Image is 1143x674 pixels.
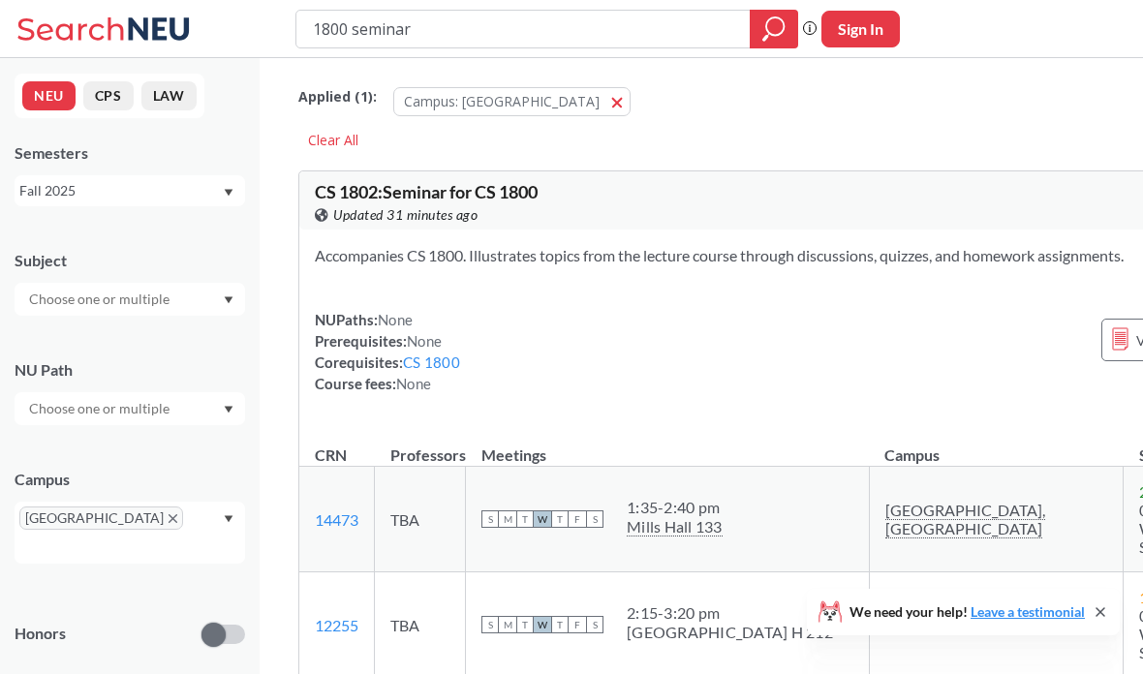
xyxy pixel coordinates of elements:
[315,510,358,529] a: 14473
[551,616,569,633] span: T
[15,502,245,564] div: [GEOGRAPHIC_DATA]X to remove pillDropdown arrow
[224,406,233,414] svg: Dropdown arrow
[315,181,538,202] span: CS 1802 : Seminar for CS 1800
[378,311,413,328] span: None
[224,296,233,304] svg: Dropdown arrow
[15,469,245,490] div: Campus
[224,515,233,523] svg: Dropdown arrow
[569,616,586,633] span: F
[15,359,245,381] div: NU Path
[499,510,516,528] span: M
[850,605,1085,619] span: We need your help!
[15,175,245,206] div: Fall 2025Dropdown arrow
[586,616,603,633] span: S
[15,623,66,645] p: Honors
[169,514,177,523] svg: X to remove pill
[466,425,870,467] th: Meetings
[393,87,631,116] button: Campus: [GEOGRAPHIC_DATA]
[627,498,723,517] div: 1:35 - 2:40 pm
[311,13,736,46] input: Class, professor, course number, "phrase"
[407,332,442,350] span: None
[315,309,460,394] div: NUPaths: Prerequisites: Corequisites: Course fees:
[19,180,222,201] div: Fall 2025
[499,616,516,633] span: M
[481,616,499,633] span: S
[750,10,798,48] div: magnifying glass
[15,283,245,316] div: Dropdown arrow
[569,510,586,528] span: F
[375,467,466,572] td: TBA
[534,616,551,633] span: W
[19,288,182,311] input: Choose one or multiple
[971,603,1085,620] a: Leave a testimonial
[516,616,534,633] span: T
[224,189,233,197] svg: Dropdown arrow
[516,510,534,528] span: T
[396,375,431,392] span: None
[404,92,600,110] span: Campus: [GEOGRAPHIC_DATA]
[15,142,245,164] div: Semesters
[869,425,1123,467] th: Campus
[627,603,833,623] div: 2:15 - 3:20 pm
[315,444,347,466] div: CRN
[15,250,245,271] div: Subject
[315,616,358,634] a: 12255
[22,81,76,110] button: NEU
[403,353,460,371] a: CS 1800
[19,397,182,420] input: Choose one or multiple
[83,81,134,110] button: CPS
[298,126,368,155] div: Clear All
[551,510,569,528] span: T
[333,204,478,226] span: Updated 31 minutes ago
[141,81,197,110] button: LAW
[762,15,786,43] svg: magnifying glass
[375,425,466,467] th: Professors
[627,623,833,642] div: [GEOGRAPHIC_DATA] H 212
[534,510,551,528] span: W
[298,86,377,107] span: Applied ( 1 ):
[19,506,183,530] span: [GEOGRAPHIC_DATA]X to remove pill
[821,11,900,47] button: Sign In
[586,510,603,528] span: S
[15,392,245,425] div: Dropdown arrow
[481,510,499,528] span: S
